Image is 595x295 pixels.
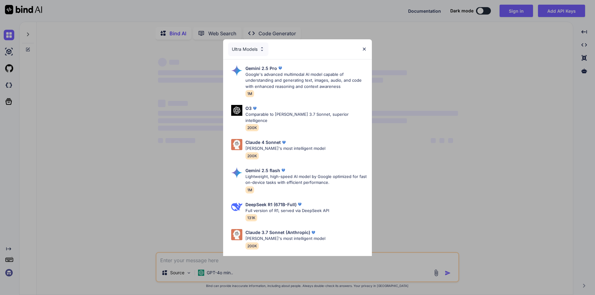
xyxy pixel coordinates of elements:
[245,214,257,221] span: 131K
[310,229,316,236] img: premium
[245,111,367,124] p: Comparable to [PERSON_NAME] 3.7 Sonnet, superior intelligence
[245,167,280,174] p: Gemini 2.5 flash
[245,236,325,242] p: [PERSON_NAME]'s most intelligent model
[259,46,265,52] img: Pick Models
[228,42,268,56] div: Ultra Models
[245,65,277,72] p: Gemini 2.5 Pro
[252,105,258,111] img: premium
[231,65,242,76] img: Pick Models
[245,105,252,111] p: O3
[245,90,254,97] span: 1M
[231,201,242,212] img: Pick Models
[245,186,254,193] span: 1M
[277,65,283,71] img: premium
[245,145,325,152] p: [PERSON_NAME]'s most intelligent model
[245,242,259,249] span: 200K
[245,152,259,159] span: 200K
[245,72,367,90] p: Google's advanced multimodal AI model capable of understanding and generating text, images, audio...
[231,105,242,116] img: Pick Models
[245,229,310,236] p: Claude 3.7 Sonnet (Anthropic)
[231,167,242,178] img: Pick Models
[231,139,242,150] img: Pick Models
[245,174,367,186] p: Lightweight, high-speed AI model by Google optimized for fast on-device tasks with efficient perf...
[362,46,367,52] img: close
[297,201,303,207] img: premium
[245,139,281,145] p: Claude 4 Sonnet
[245,201,297,208] p: DeepSeek R1 (671B-Full)
[245,208,329,214] p: Full version of R1, served via DeepSeek API
[231,229,242,240] img: Pick Models
[281,139,287,145] img: premium
[245,124,259,131] span: 200K
[280,167,286,173] img: premium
